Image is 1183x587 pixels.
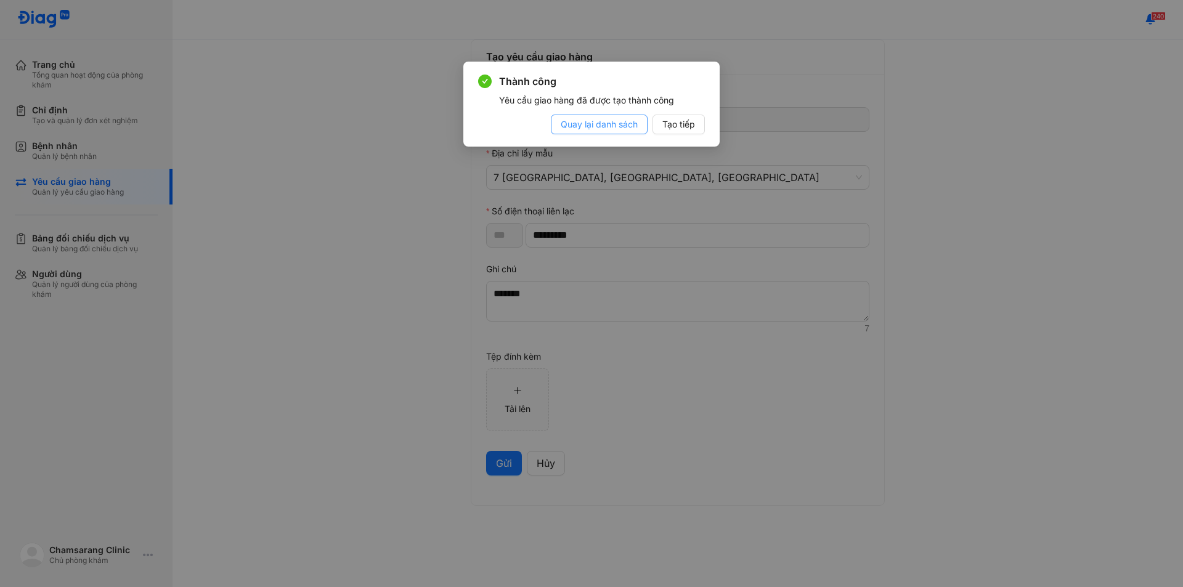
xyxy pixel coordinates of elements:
[551,115,648,134] button: Quay lại danh sách
[478,75,492,88] span: check-circle
[652,115,705,134] button: Tạo tiếp
[561,118,638,131] span: Quay lại danh sách
[499,74,705,89] span: Thành công
[662,118,695,131] span: Tạo tiếp
[499,94,705,107] div: Yêu cầu giao hàng đã được tạo thành công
